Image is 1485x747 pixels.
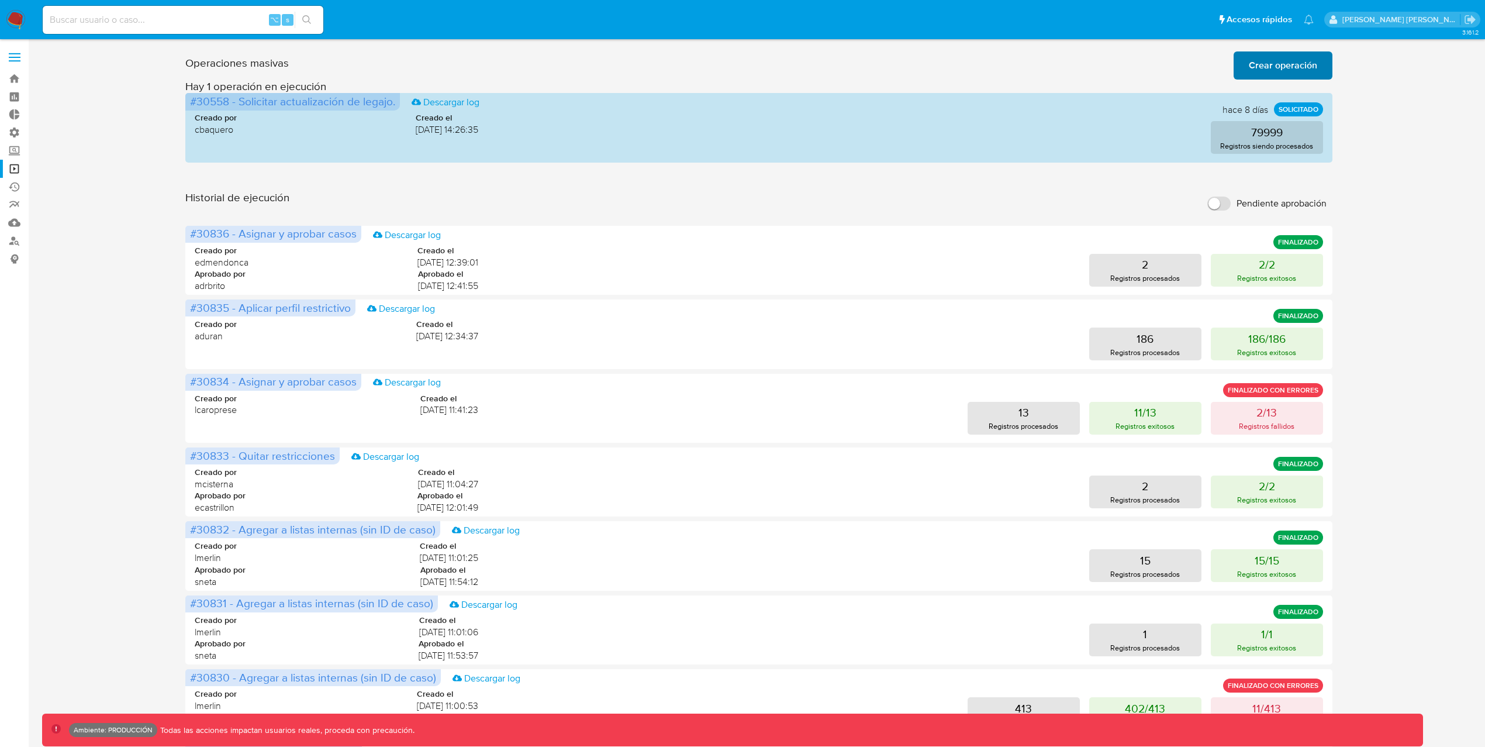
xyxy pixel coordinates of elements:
span: Accesos rápidos [1227,13,1292,26]
p: Ambiente: PRODUCCIÓN [74,728,153,732]
a: Salir [1464,13,1476,26]
span: s [286,14,289,25]
p: leidy.martinez@mercadolibre.com.co [1342,14,1460,25]
span: ⌥ [270,14,279,25]
p: Todas las acciones impactan usuarios reales, proceda con precaución. [157,725,415,736]
button: search-icon [295,12,319,28]
input: Buscar usuario o caso... [43,12,323,27]
a: Notificaciones [1304,15,1314,25]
